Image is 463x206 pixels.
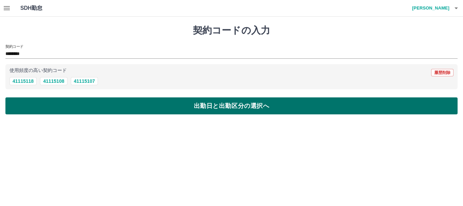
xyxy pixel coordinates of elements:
[5,25,458,36] h1: 契約コードの入力
[9,77,37,85] button: 41115118
[9,68,67,73] p: 使用頻度の高い契約コード
[5,44,23,49] h2: 契約コード
[5,97,458,114] button: 出勤日と出勤区分の選択へ
[431,69,454,76] button: 履歴削除
[71,77,98,85] button: 41115107
[40,77,67,85] button: 41115108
